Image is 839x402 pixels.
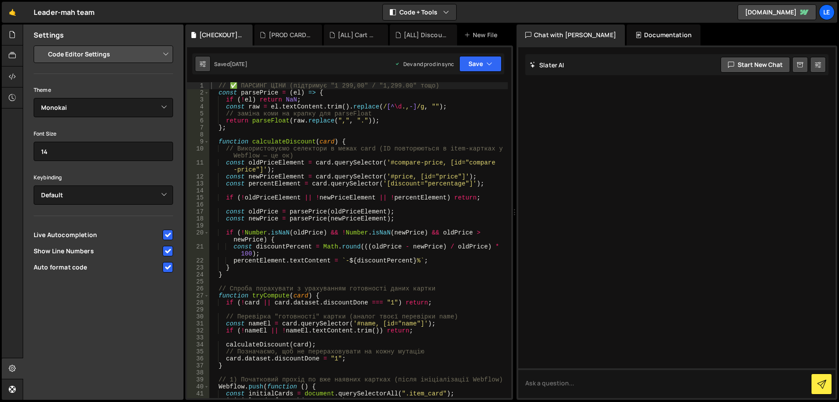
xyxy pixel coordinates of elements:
div: 28 [187,299,209,306]
span: Auto format code [34,263,161,272]
div: [DATE] [230,60,247,68]
div: 12 [187,173,209,180]
div: 27 [187,292,209,299]
div: 13 [187,180,209,187]
div: 15 [187,194,209,201]
label: Keybinding [34,173,62,182]
div: 36 [187,355,209,362]
div: 26 [187,285,209,292]
div: 6 [187,117,209,124]
button: Start new chat [721,57,790,73]
div: 18 [187,215,209,222]
div: 35 [187,348,209,355]
button: Code + Tools [383,4,456,20]
div: 5 [187,110,209,117]
div: 24 [187,271,209,278]
h2: Settings [34,30,64,40]
div: 16 [187,201,209,208]
a: Le [819,4,835,20]
div: 17 [187,208,209,215]
div: 2 [187,89,209,96]
div: Documentation [627,24,700,45]
a: [DOMAIN_NAME] [738,4,816,20]
div: 22 [187,257,209,264]
div: 11 [187,159,209,173]
div: 8 [187,131,209,138]
div: Dev and prod in sync [395,60,454,68]
div: 32 [187,327,209,334]
div: 37 [187,362,209,369]
div: [CHECKOUT] Discount for checkout.js [199,31,242,39]
button: Save [459,56,502,72]
div: Leader-mah team [34,7,94,17]
div: 25 [187,278,209,285]
div: 4 [187,103,209,110]
div: New File [464,31,501,39]
div: Chat with [PERSON_NAME] [517,24,625,45]
div: 38 [187,369,209,376]
div: 39 [187,376,209,383]
div: 19 [187,222,209,229]
div: 33 [187,334,209,341]
div: 34 [187,341,209,348]
div: 23 [187,264,209,271]
div: [PROD CARDS] Lazy Load Catalog.js [269,31,312,39]
span: Live Autocompletion [34,231,161,239]
div: 14 [187,187,209,194]
label: Font Size [34,129,56,138]
div: 40 [187,383,209,390]
label: Theme [34,86,51,94]
span: Show Line Numbers [34,247,161,255]
div: [ALL] Cart Update.js [338,31,378,39]
div: 3 [187,96,209,103]
a: 🤙 [2,2,23,23]
div: 30 [187,313,209,320]
div: Saved [214,60,247,68]
div: 10 [187,145,209,159]
div: 7 [187,124,209,131]
h2: Slater AI [530,61,565,69]
div: 41 [187,390,209,397]
div: 20 [187,229,209,243]
div: 31 [187,320,209,327]
div: 21 [187,243,209,257]
div: 1 [187,82,209,89]
div: 9 [187,138,209,145]
div: [ALL] Discount for items.js [404,31,447,39]
div: 29 [187,306,209,313]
